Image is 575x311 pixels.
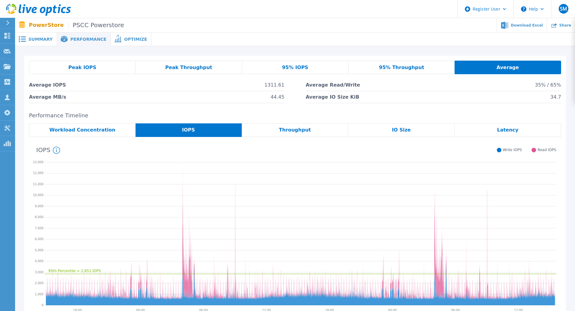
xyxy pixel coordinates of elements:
span: Read IOPS [538,148,556,152]
span: IO Size [392,128,410,132]
span: Write IOPS [503,148,522,152]
span: Summary [28,37,53,41]
span: 34.7 [550,91,561,103]
span: 95% Throughput [379,65,424,70]
span: Average IO Size KiB [306,91,359,103]
span: SM [560,6,567,11]
text: 5,000 [35,248,43,252]
span: PSCC Powerstore [69,22,124,29]
span: Throughput [279,128,311,132]
span: 1311.61 [264,79,284,91]
span: Peak IOPS [69,65,96,70]
text: 6,000 [35,237,43,241]
h2: Performance Timeline [29,113,561,119]
span: Workload Concentration [50,128,116,132]
text: 4,000 [35,259,43,263]
text: 1,000 [35,292,43,296]
span: Performance [70,37,106,41]
text: 9,000 [35,204,43,208]
span: Average Read/Write [306,79,360,91]
span: Peak Throughput [165,65,212,70]
span: Average [497,65,519,70]
text: 8,000 [35,215,43,219]
span: 95% IOPS [282,65,308,70]
text: 2,000 [35,281,43,285]
span: Share [559,24,571,27]
span: Average IOPS [29,79,66,91]
text: 7,000 [35,226,43,230]
span: Download Excel [511,24,543,27]
span: Latency [497,128,519,132]
text: 11,000 [33,182,43,186]
text: 3,000 [35,270,43,274]
text: 12,000 [33,171,43,175]
text: 10,000 [33,193,43,197]
text: 95th Percentile = 2,851 IOPS [48,269,101,273]
text: 13,000 [33,160,43,164]
span: IOPS [182,128,195,132]
span: Average MB/s [29,91,66,103]
p: PowerStore [29,22,124,29]
span: 35% / 65% [535,79,561,91]
h4: IOPS [36,147,60,154]
text: 0 [42,303,43,307]
span: 44.45 [270,91,284,103]
span: Optimize [124,37,147,41]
